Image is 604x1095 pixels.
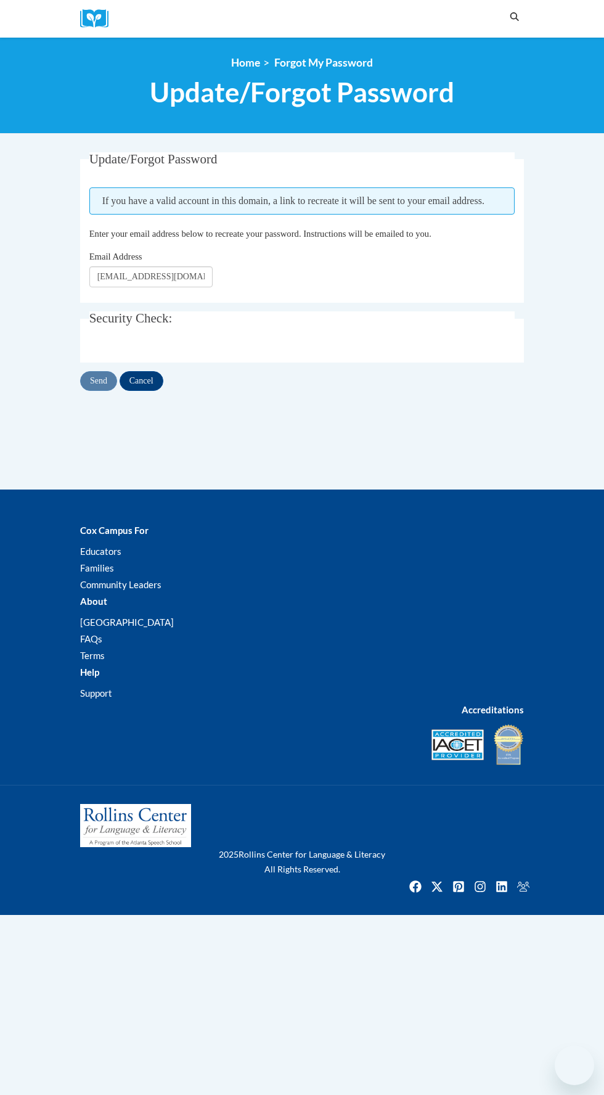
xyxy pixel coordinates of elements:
span: Forgot My Password [274,56,373,69]
span: Enter your email address below to recreate your password. Instructions will be emailed to you. [89,229,431,239]
span: Update/Forgot Password [150,76,454,109]
b: Accreditations [462,704,524,715]
img: Twitter icon [427,877,447,896]
a: Community Leaders [80,579,161,590]
span: Security Check: [89,311,173,326]
img: Accredited IACET® Provider [431,729,484,760]
input: Email [89,266,213,287]
img: IDA® Accredited [493,723,524,766]
a: Twitter [427,877,447,896]
img: LinkedIn icon [492,877,512,896]
a: Families [80,562,114,573]
b: About [80,596,107,607]
a: Cox Campus [80,9,117,28]
img: Instagram icon [470,877,490,896]
span: If you have a valid account in this domain, a link to recreate it will be sent to your email addr... [89,187,515,215]
span: 2025 [219,849,239,859]
iframe: Button to launch messaging window [555,1046,594,1085]
b: Cox Campus For [80,525,149,536]
a: Facebook Group [513,877,533,896]
a: Support [80,687,112,699]
a: Terms [80,650,105,661]
a: Pinterest [449,877,468,896]
img: Pinterest icon [449,877,468,896]
a: Linkedin [492,877,512,896]
a: Facebook [406,877,425,896]
span: Update/Forgot Password [89,152,218,166]
a: Educators [80,546,121,557]
span: Email Address [89,252,142,261]
b: Help [80,666,99,678]
img: Logo brand [80,9,117,28]
button: Search [505,10,524,25]
div: Rollins Center for Language & Literacy All Rights Reserved. [71,847,533,877]
input: Cancel [120,371,163,391]
a: [GEOGRAPHIC_DATA] [80,617,174,628]
img: Rollins Center for Language & Literacy - A Program of the Atlanta Speech School [80,804,191,847]
a: FAQs [80,633,102,644]
img: Facebook group icon [513,877,533,896]
img: Facebook icon [406,877,425,896]
a: Instagram [470,877,490,896]
a: Home [231,56,260,69]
